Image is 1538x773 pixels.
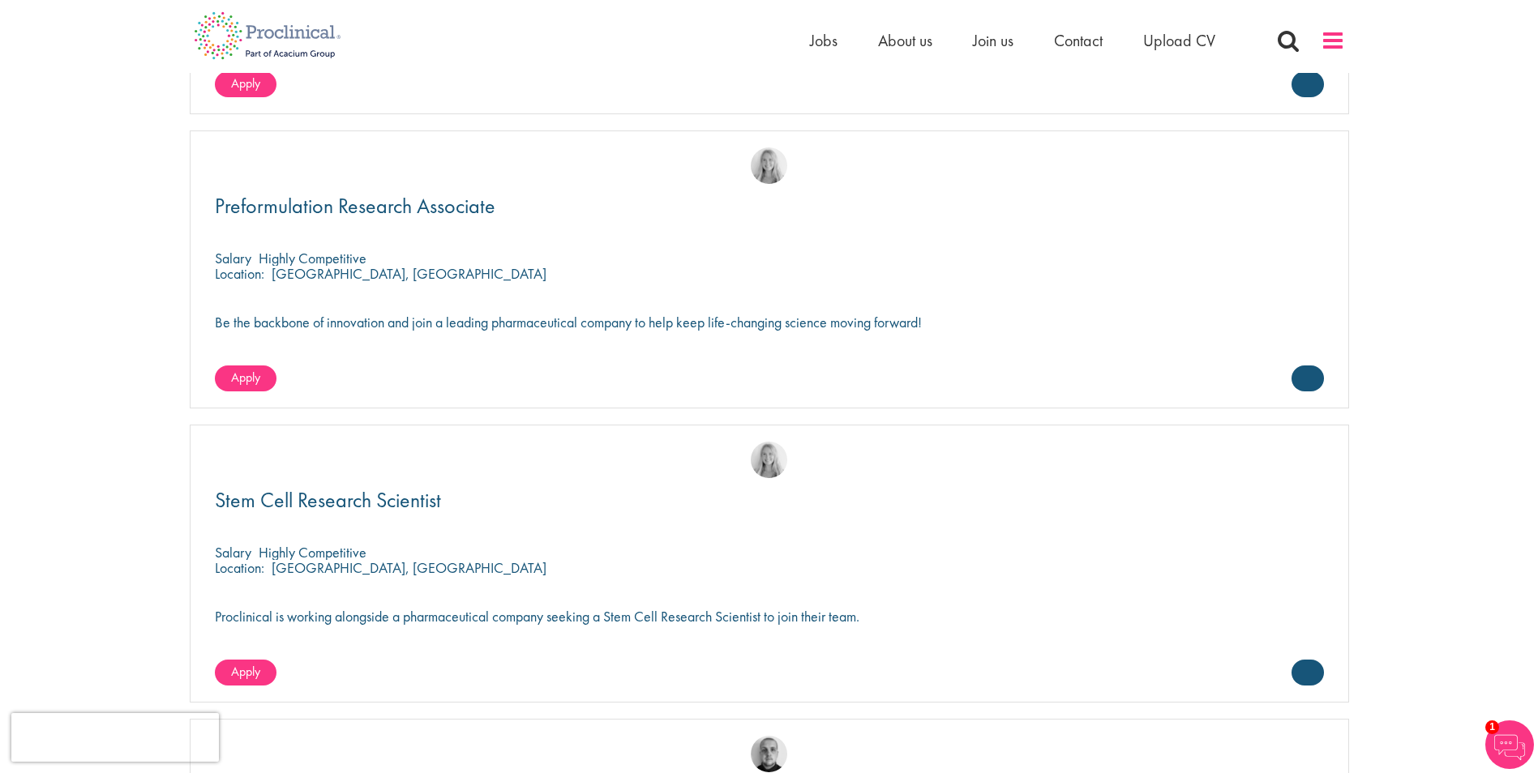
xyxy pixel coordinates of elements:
[215,264,264,283] span: Location:
[231,663,260,680] span: Apply
[215,543,251,562] span: Salary
[1485,720,1534,769] img: Chatbot
[11,713,219,762] iframe: reCAPTCHA
[215,249,251,267] span: Salary
[259,543,366,562] p: Highly Competitive
[215,71,276,97] a: Apply
[259,249,366,267] p: Highly Competitive
[1143,30,1215,51] a: Upload CV
[215,314,1324,330] p: Be the backbone of innovation and join a leading pharmaceutical company to help keep life-changin...
[215,660,276,685] a: Apply
[1054,30,1103,51] a: Contact
[272,558,546,577] p: [GEOGRAPHIC_DATA], [GEOGRAPHIC_DATA]
[215,609,1324,624] p: Proclinical is working alongside a pharmaceutical company seeking a Stem Cell Research Scientist ...
[215,490,1324,510] a: Stem Cell Research Scientist
[878,30,932,51] a: About us
[1485,720,1499,734] span: 1
[215,196,1324,216] a: Preformulation Research Associate
[751,736,787,772] img: Harry Budge
[215,558,264,577] span: Location:
[215,365,276,391] a: Apply
[751,147,787,184] img: Shannon Briggs
[810,30,838,51] a: Jobs
[973,30,1013,51] a: Join us
[272,264,546,283] p: [GEOGRAPHIC_DATA], [GEOGRAPHIC_DATA]
[751,442,787,478] img: Shannon Briggs
[215,192,495,220] span: Preformulation Research Associate
[231,75,260,92] span: Apply
[231,369,260,386] span: Apply
[215,486,441,514] span: Stem Cell Research Scientist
